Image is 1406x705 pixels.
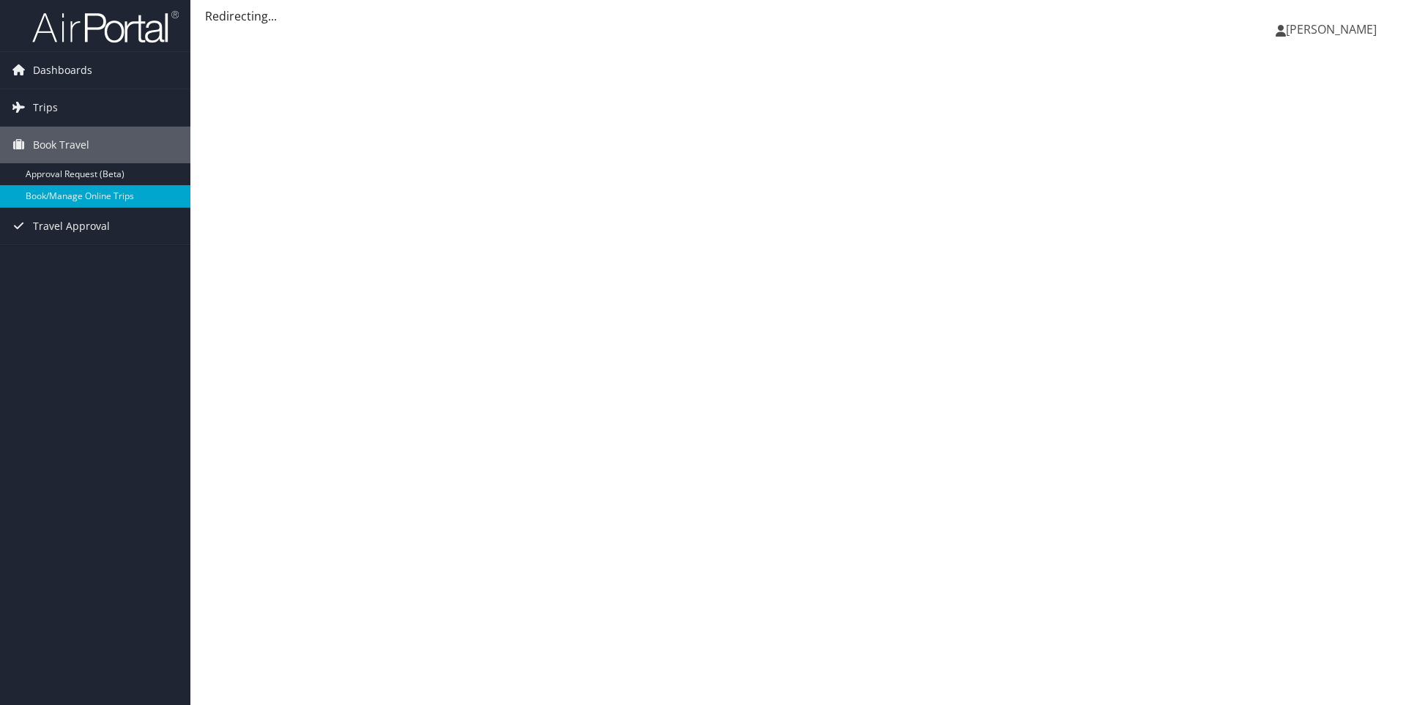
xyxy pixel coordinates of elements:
[33,52,92,89] span: Dashboards
[1276,7,1391,51] a: [PERSON_NAME]
[205,7,1391,25] div: Redirecting...
[32,10,179,44] img: airportal-logo.png
[33,89,58,126] span: Trips
[33,127,89,163] span: Book Travel
[33,208,110,245] span: Travel Approval
[1286,21,1377,37] span: [PERSON_NAME]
